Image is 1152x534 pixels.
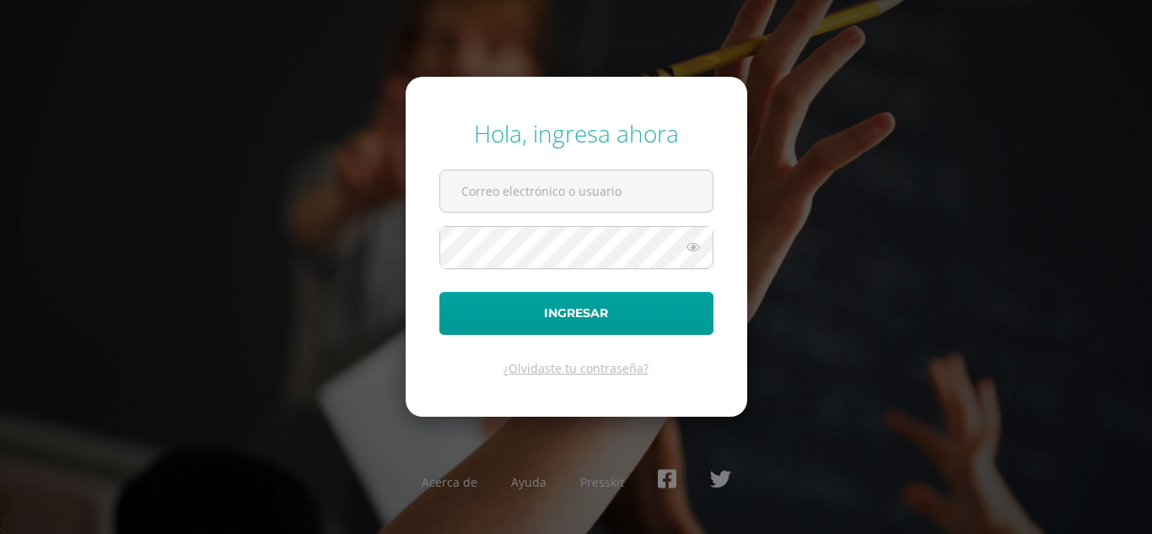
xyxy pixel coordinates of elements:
[439,292,713,335] button: Ingresar
[503,360,649,376] a: ¿Olvidaste tu contraseña?
[440,170,713,212] input: Correo electrónico o usuario
[422,474,477,490] a: Acerca de
[580,474,624,490] a: Presskit
[439,117,713,149] div: Hola, ingresa ahora
[511,474,546,490] a: Ayuda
